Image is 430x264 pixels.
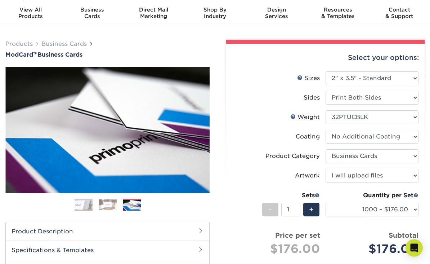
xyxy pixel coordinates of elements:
strong: Subtotal [389,232,418,239]
a: Direct MailMarketing [123,3,184,26]
h2: Product Description [6,223,209,241]
a: Business Cards [41,41,87,48]
div: Sizes [297,74,320,83]
iframe: Google Customer Reviews [2,242,61,261]
img: Business Cards 02 [99,199,117,211]
h2: Specifications & Templates [6,241,209,260]
span: Shop By [184,7,246,13]
a: Shop ByIndustry [184,3,246,26]
div: Sides [304,94,320,102]
a: Contact& Support [368,3,430,26]
strong: Price per set [275,232,320,239]
div: Marketing [123,7,184,20]
span: Business [62,7,123,13]
span: + [309,204,314,215]
div: Select your options: [232,44,419,72]
div: Sets [262,192,320,200]
span: Design [246,7,307,13]
a: ModCard™Business Cards [5,52,210,58]
span: Direct Mail [123,7,184,13]
div: Services [246,7,307,20]
div: Cards [62,7,123,20]
div: Coating [296,133,320,141]
span: - [269,204,272,215]
div: $176.00 [331,241,419,258]
div: & Templates [307,7,369,20]
div: Quantity per Set [326,192,419,200]
div: $176.00 [238,241,320,258]
img: Business Cards 01 [75,196,93,214]
a: Products [5,41,33,48]
div: Artwork [295,172,320,180]
div: Product Category [265,152,320,161]
img: ModCard™ 03 [5,60,210,201]
a: Resources& Templates [307,3,369,26]
a: DesignServices [246,3,307,26]
span: Resources [307,7,369,13]
div: Open Intercom Messenger [406,239,423,257]
img: Business Cards 03 [123,199,141,212]
div: Industry [184,7,246,20]
div: Weight [290,113,320,122]
span: ModCard™ [5,52,37,58]
span: Contact [368,7,430,13]
h1: Business Cards [5,52,210,58]
div: & Support [368,7,430,20]
a: BusinessCards [62,3,123,26]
